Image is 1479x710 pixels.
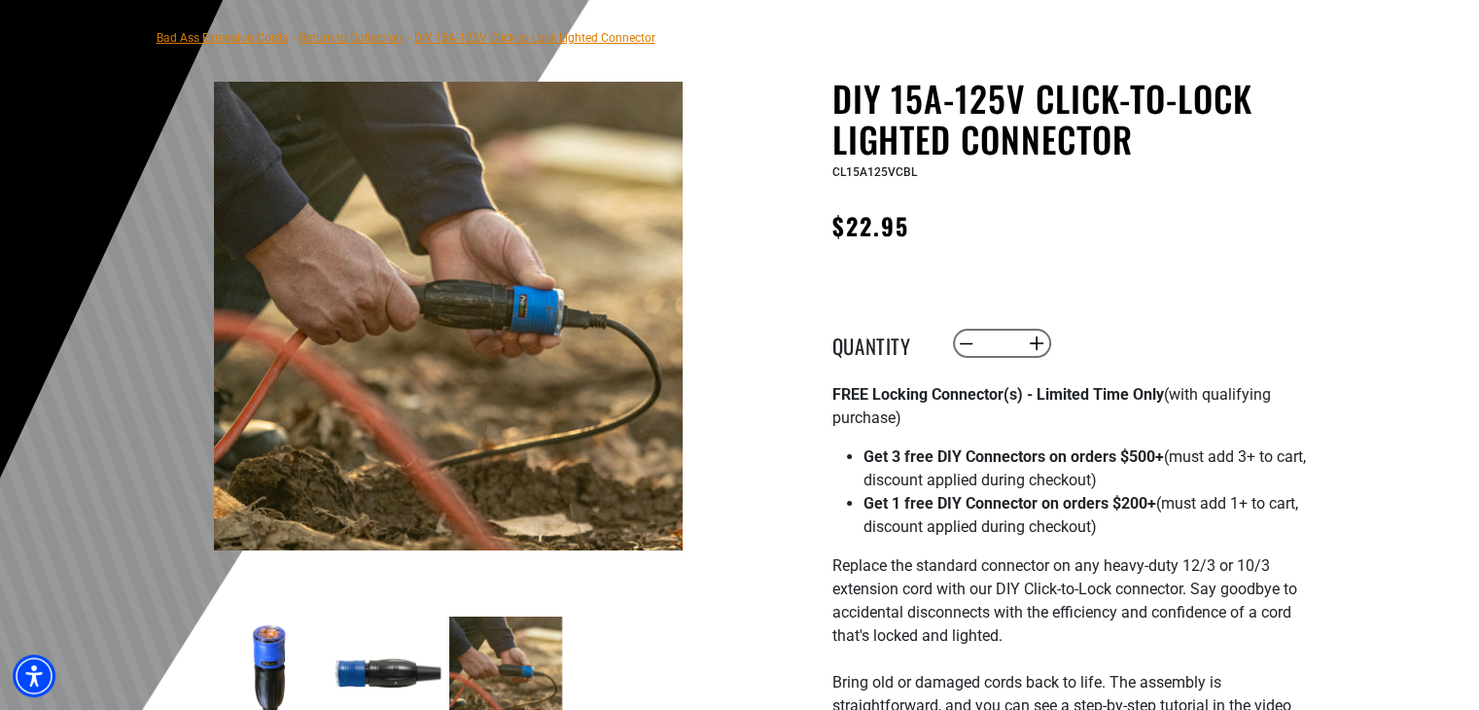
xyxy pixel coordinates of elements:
span: › [406,31,410,45]
strong: Get 3 free DIY Connectors on orders $500+ [863,447,1164,466]
a: Bad Ass Extension Cords [157,31,288,45]
a: Return to Collection [299,31,403,45]
label: Quantity [832,331,930,356]
strong: Get 1 free DIY Connector on orders $200+ [863,494,1156,513]
span: CL15A125VCBL [832,165,917,179]
strong: FREE Locking Connector(s) - Limited Time Only [832,385,1164,404]
div: Accessibility Menu [13,655,55,697]
span: (must add 3+ to cart, discount applied during checkout) [863,447,1306,489]
h1: DIY 15A-125V Click-to-Lock Lighted Connector [832,78,1309,160]
span: (must add 1+ to cart, discount applied during checkout) [863,494,1298,536]
nav: breadcrumbs [157,25,655,49]
span: $22.95 [832,208,909,243]
span: (with qualifying purchase) [832,385,1271,427]
span: DIY 15A-125V Click-to-Lock Lighted Connector [414,31,655,45]
span: › [292,31,296,45]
